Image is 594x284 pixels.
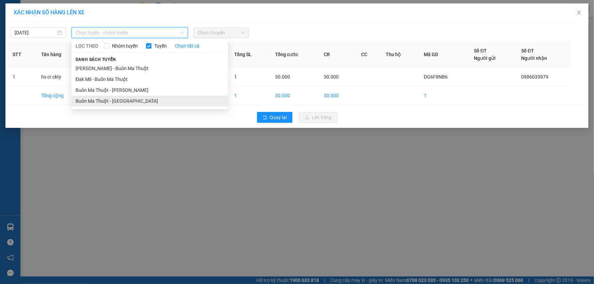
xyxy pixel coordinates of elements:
span: Người nhận [521,55,547,61]
td: 1 [7,68,36,86]
th: Thu hộ [381,41,418,68]
span: down [180,31,184,35]
span: Người gửi [474,55,496,61]
span: Quay lại [270,114,287,121]
span: Chọn chuyến [197,28,245,38]
span: 0986033979 [521,74,549,80]
span: close [576,10,582,15]
button: uploadLên hàng [299,112,337,123]
span: DG6F8NB6 [424,74,448,80]
span: rollback [262,115,267,120]
span: XÁC NHẬN SỐ HÀNG LÊN XE [14,9,84,16]
span: Danh sách tuyến [71,56,120,63]
li: Buôn Ma Thuột - [GEOGRAPHIC_DATA] [71,96,228,106]
span: 30.000 [275,74,290,80]
td: hs cr ckty [36,68,84,86]
th: Mã GD [418,41,469,68]
th: Tổng cước [270,41,318,68]
span: Tuyến [151,42,170,50]
span: 1 [234,74,237,80]
td: Tổng cộng [36,86,84,105]
span: 30.000 [324,74,339,80]
span: Số ĐT [474,48,487,53]
td: 30.000 [318,86,356,105]
button: Close [569,3,589,22]
td: 1 [418,86,469,105]
li: [PERSON_NAME] - Buôn Ma Thuột [71,63,228,74]
th: Tổng SL [229,41,270,68]
td: 30.000 [270,86,318,105]
button: rollbackQuay lại [257,112,292,123]
a: Chọn tất cả [175,42,199,50]
th: Tên hàng [36,41,84,68]
li: Đak Mil - Buôn Ma Thuột [71,74,228,85]
span: Nhóm tuyến [109,42,141,50]
span: LỌC THEO [76,42,98,50]
th: CC [356,41,380,68]
span: Chọn tuyến - nhóm tuyến [76,28,184,38]
li: Buôn Ma Thuột - [PERSON_NAME] [71,85,228,96]
input: 12/09/2025 [15,29,56,36]
td: 1 [229,86,270,105]
span: Số ĐT [521,48,534,53]
th: STT [7,41,36,68]
th: CR [318,41,356,68]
